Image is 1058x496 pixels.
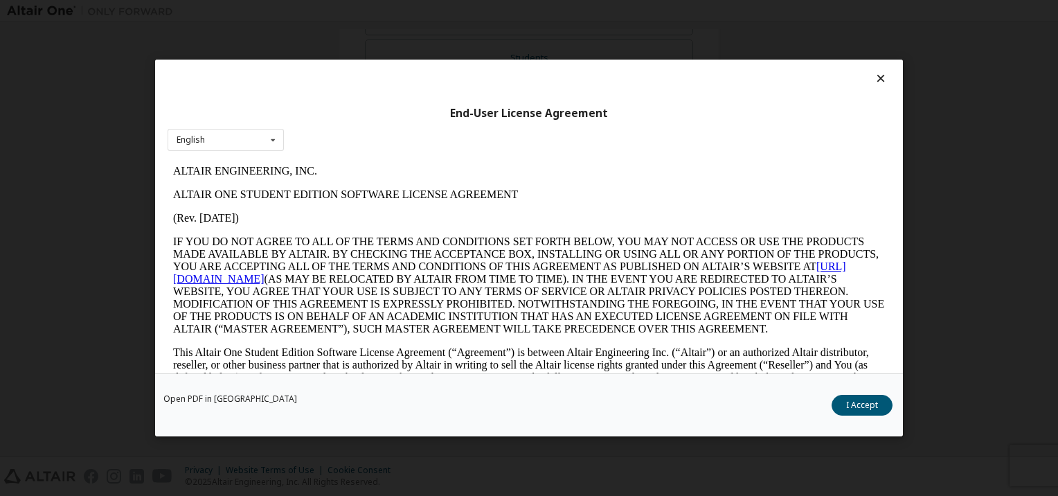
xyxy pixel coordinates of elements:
[6,53,717,65] p: (Rev. [DATE])
[6,76,717,176] p: IF YOU DO NOT AGREE TO ALL OF THE TERMS AND CONDITIONS SET FORTH BELOW, YOU MAY NOT ACCESS OR USE...
[832,395,893,416] button: I Accept
[163,395,297,403] a: Open PDF in [GEOGRAPHIC_DATA]
[6,187,717,237] p: This Altair One Student Edition Software License Agreement (“Agreement”) is between Altair Engine...
[6,6,717,18] p: ALTAIR ENGINEERING, INC.
[168,107,890,121] div: End-User License Agreement
[177,136,205,144] div: English
[6,101,679,125] a: [URL][DOMAIN_NAME]
[6,29,717,42] p: ALTAIR ONE STUDENT EDITION SOFTWARE LICENSE AGREEMENT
